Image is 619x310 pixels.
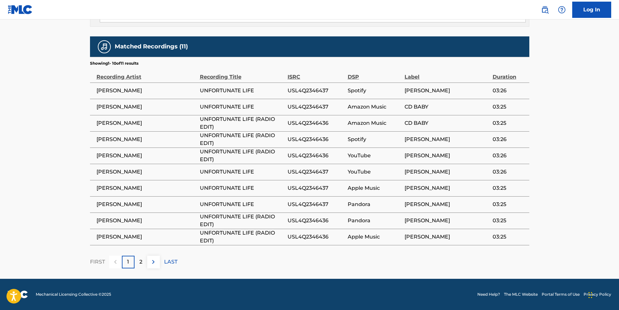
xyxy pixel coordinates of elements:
span: UNFORTUNATE LIFE (RADIO EDIT) [200,213,284,228]
span: 03:25 [493,233,526,241]
span: USL4Q2346436 [288,217,344,225]
span: [PERSON_NAME] [405,217,489,225]
span: Apple Music [348,184,401,192]
span: 03:26 [493,152,526,160]
span: [PERSON_NAME] [405,200,489,208]
a: The MLC Website [504,291,538,297]
h5: Matched Recordings (11) [115,43,188,50]
div: Recording Artist [97,66,197,81]
span: UNFORTUNATE LIFE [200,184,284,192]
span: USL4Q2346437 [288,87,344,95]
span: USL4Q2346436 [288,152,344,160]
span: [PERSON_NAME] [97,119,197,127]
span: USL4Q2346437 [288,184,344,192]
a: Public Search [538,3,551,16]
span: [PERSON_NAME] [97,152,197,160]
span: USL4Q2346437 [288,103,344,111]
span: UNFORTUNATE LIFE [200,87,284,95]
span: [PERSON_NAME] [405,184,489,192]
iframe: Chat Widget [587,279,619,310]
p: Showing 1 - 10 of 11 results [90,60,138,66]
a: Need Help? [477,291,500,297]
img: Matched Recordings [100,43,108,51]
div: Help [555,3,568,16]
span: USL4Q2346436 [288,136,344,143]
span: 03:25 [493,119,526,127]
span: [PERSON_NAME] [97,200,197,208]
span: CD BABY [405,103,489,111]
span: [PERSON_NAME] [405,233,489,241]
span: [PERSON_NAME] [97,168,197,176]
span: USL4Q2346436 [288,233,344,241]
div: Duration [493,66,526,81]
p: 2 [139,258,142,266]
div: Label [405,66,489,81]
span: Pandora [348,200,401,208]
img: help [558,6,566,14]
span: UNFORTUNATE LIFE (RADIO EDIT) [200,148,284,163]
span: Spotify [348,136,401,143]
span: [PERSON_NAME] [97,217,197,225]
span: CD BABY [405,119,489,127]
span: UNFORTUNATE LIFE (RADIO EDIT) [200,229,284,245]
div: Recording Title [200,66,284,81]
div: DSP [348,66,401,81]
span: [PERSON_NAME] [97,87,197,95]
span: UNFORTUNATE LIFE (RADIO EDIT) [200,115,284,131]
span: Mechanical Licensing Collective © 2025 [36,291,111,297]
p: FIRST [90,258,105,266]
span: 03:26 [493,87,526,95]
span: [PERSON_NAME] [97,184,197,192]
span: Apple Music [348,233,401,241]
div: Drag [588,285,592,305]
span: [PERSON_NAME] [405,87,489,95]
span: YouTube [348,168,401,176]
img: logo [8,291,28,298]
a: Portal Terms of Use [542,291,580,297]
span: YouTube [348,152,401,160]
span: USL4Q2346437 [288,200,344,208]
img: MLC Logo [8,5,33,14]
a: Privacy Policy [584,291,611,297]
p: LAST [164,258,177,266]
a: Log In [572,2,611,18]
span: 03:26 [493,168,526,176]
span: [PERSON_NAME] [97,103,197,111]
span: [PERSON_NAME] [97,233,197,241]
img: right [149,258,157,266]
span: 03:25 [493,217,526,225]
span: 03:25 [493,184,526,192]
span: [PERSON_NAME] [97,136,197,143]
span: UNFORTUNATE LIFE [200,103,284,111]
p: 1 [127,258,129,266]
span: 03:25 [493,200,526,208]
span: Amazon Music [348,103,401,111]
span: USL4Q2346437 [288,168,344,176]
span: Pandora [348,217,401,225]
span: [PERSON_NAME] [405,136,489,143]
span: Spotify [348,87,401,95]
span: [PERSON_NAME] [405,152,489,160]
span: [PERSON_NAME] [405,168,489,176]
div: ISRC [288,66,344,81]
span: 03:26 [493,136,526,143]
span: USL4Q2346436 [288,119,344,127]
span: 03:25 [493,103,526,111]
span: UNFORTUNATE LIFE [200,168,284,176]
span: UNFORTUNATE LIFE (RADIO EDIT) [200,132,284,147]
span: Amazon Music [348,119,401,127]
span: UNFORTUNATE LIFE [200,200,284,208]
img: search [541,6,549,14]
